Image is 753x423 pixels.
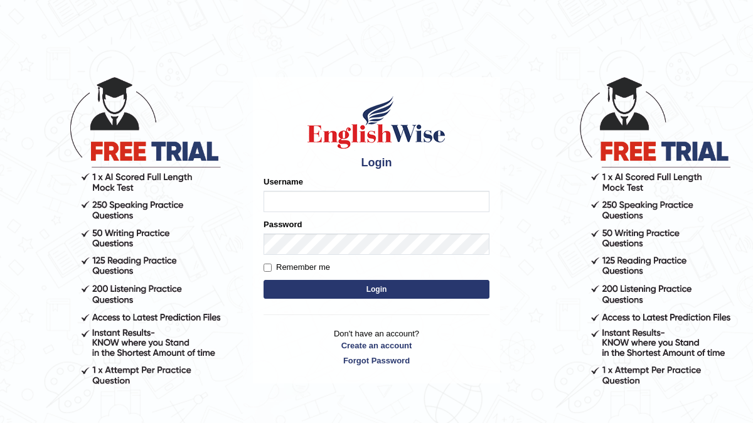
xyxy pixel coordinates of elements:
input: Remember me [264,264,272,272]
p: Don't have an account? [264,328,489,367]
img: Logo of English Wise sign in for intelligent practice with AI [305,94,448,151]
label: Password [264,218,302,230]
label: Username [264,176,303,188]
a: Create an account [264,340,489,351]
label: Remember me [264,261,330,274]
h4: Login [264,157,489,169]
button: Login [264,280,489,299]
a: Forgot Password [264,355,489,367]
